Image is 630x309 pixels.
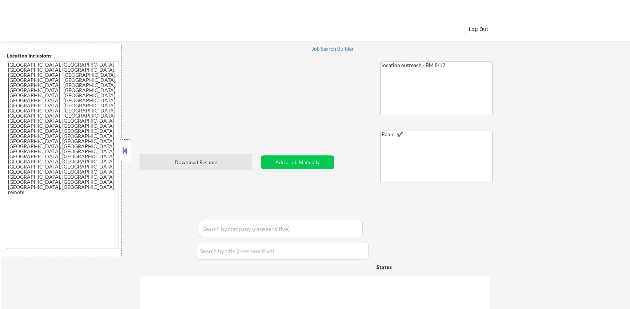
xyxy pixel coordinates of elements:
[312,46,354,51] div: Job Search Builder
[464,22,493,36] button: Log Out
[312,46,354,53] a: Job Search Builder
[7,52,119,59] div: Location Inclusions:
[140,154,252,170] button: Download Resume
[199,220,363,237] input: Search by company (case sensitive)
[196,242,369,260] input: Search by title (case sensitive)
[261,155,334,169] button: Add a Job Manually
[376,260,439,273] div: Status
